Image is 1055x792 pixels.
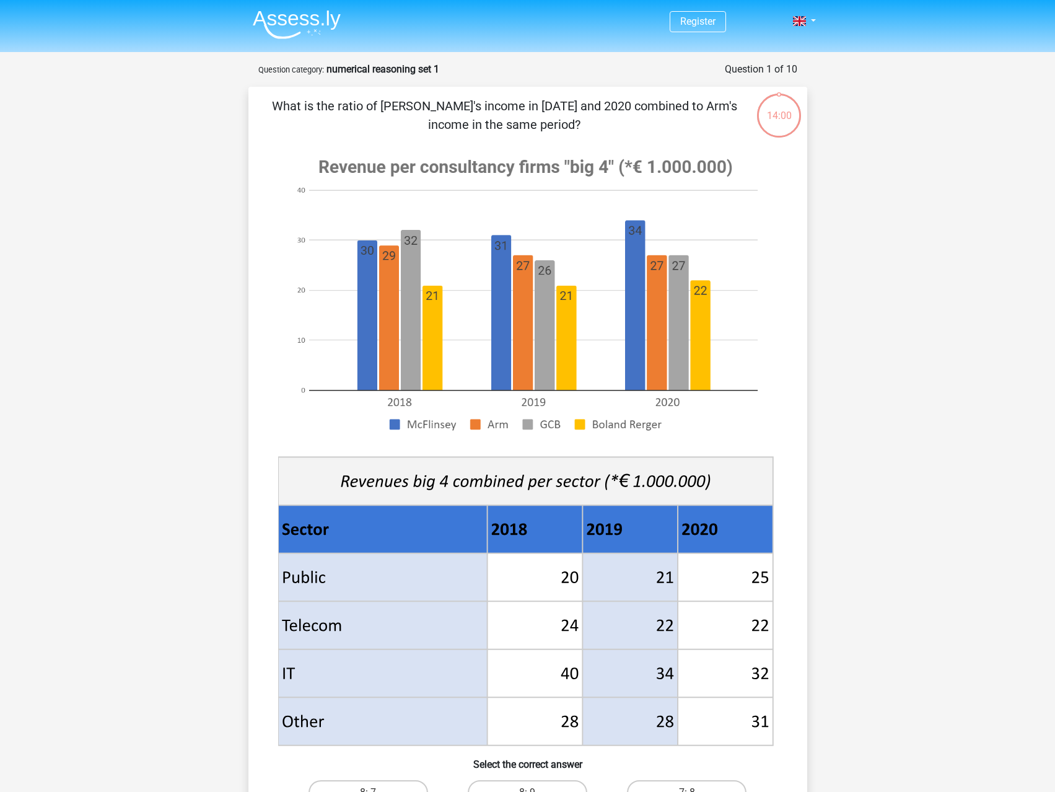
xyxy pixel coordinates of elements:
[258,65,324,74] small: Question category:
[756,92,802,123] div: 14:00
[268,749,787,770] h6: Select the correct answer
[680,15,716,27] a: Register
[725,62,797,77] div: Question 1 of 10
[326,63,439,75] strong: numerical reasoning set 1
[253,10,341,39] img: Assessly
[268,97,741,134] p: What is the ratio of [PERSON_NAME]'s income in [DATE] and 2020 combined to Arm's income in the sa...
